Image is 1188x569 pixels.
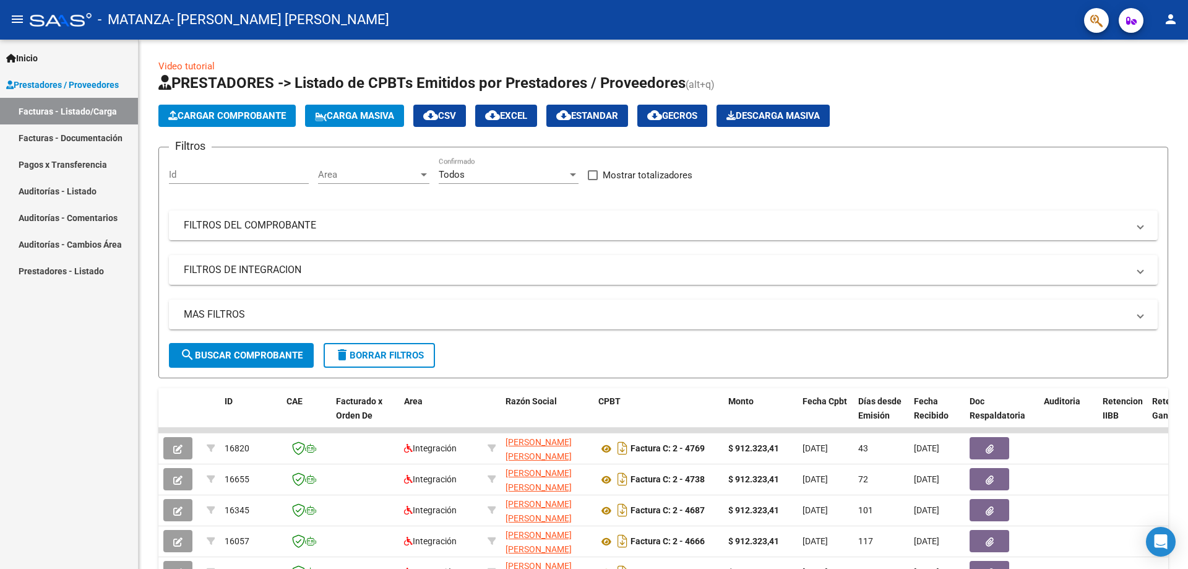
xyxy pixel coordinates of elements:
[858,536,873,546] span: 117
[858,396,902,420] span: Días desde Emisión
[324,343,435,368] button: Borrar Filtros
[399,388,483,443] datatable-header-cell: Area
[1039,388,1098,443] datatable-header-cell: Auditoria
[169,255,1158,285] mat-expansion-panel-header: FILTROS DE INTEGRACION
[169,137,212,155] h3: Filtros
[717,105,830,127] button: Descarga Masiva
[184,308,1128,321] mat-panel-title: MAS FILTROS
[506,435,588,461] div: 27138053437
[158,61,215,72] a: Video tutorial
[598,396,621,406] span: CPBT
[158,74,686,92] span: PRESTADORES -> Listado de CPBTs Emitidos por Prestadores / Proveedores
[180,347,195,362] mat-icon: search
[1163,12,1178,27] mat-icon: person
[637,105,707,127] button: Gecros
[404,505,457,515] span: Integración
[1146,527,1176,557] div: Open Intercom Messenger
[315,110,394,121] span: Carga Masiva
[485,110,527,121] span: EXCEL
[858,443,868,453] span: 43
[506,396,557,406] span: Razón Social
[305,105,404,127] button: Carga Masiva
[556,108,571,123] mat-icon: cloud_download
[501,388,593,443] datatable-header-cell: Razón Social
[439,169,465,180] span: Todos
[803,396,847,406] span: Fecha Cpbt
[423,108,438,123] mat-icon: cloud_download
[318,169,418,180] span: Area
[506,468,572,492] span: [PERSON_NAME] [PERSON_NAME]
[6,78,119,92] span: Prestadores / Proveedores
[614,469,631,489] i: Descargar documento
[506,437,572,461] span: [PERSON_NAME] [PERSON_NAME]
[475,105,537,127] button: EXCEL
[723,388,798,443] datatable-header-cell: Monto
[506,497,588,523] div: 27138053437
[728,443,779,453] strong: $ 912.323,41
[169,211,1158,240] mat-expansion-panel-header: FILTROS DEL COMPROBANTE
[506,528,588,554] div: 27138053437
[225,536,249,546] span: 16057
[168,110,286,121] span: Cargar Comprobante
[614,500,631,520] i: Descargar documento
[220,388,282,443] datatable-header-cell: ID
[485,108,500,123] mat-icon: cloud_download
[614,531,631,551] i: Descargar documento
[1098,388,1147,443] datatable-header-cell: Retencion IIBB
[728,474,779,484] strong: $ 912.323,41
[914,474,939,484] span: [DATE]
[1044,396,1080,406] span: Auditoria
[853,388,909,443] datatable-header-cell: Días desde Emisión
[10,12,25,27] mat-icon: menu
[335,347,350,362] mat-icon: delete
[98,6,170,33] span: - MATANZA
[404,396,423,406] span: Area
[286,396,303,406] span: CAE
[970,396,1025,420] span: Doc Respaldatoria
[965,388,1039,443] datatable-header-cell: Doc Respaldatoria
[614,438,631,458] i: Descargar documento
[858,505,873,515] span: 101
[914,443,939,453] span: [DATE]
[335,350,424,361] span: Borrar Filtros
[914,536,939,546] span: [DATE]
[404,536,457,546] span: Integración
[169,300,1158,329] mat-expansion-panel-header: MAS FILTROS
[603,168,692,183] span: Mostrar totalizadores
[423,110,456,121] span: CSV
[158,105,296,127] button: Cargar Comprobante
[914,505,939,515] span: [DATE]
[180,350,303,361] span: Buscar Comprobante
[184,219,1128,232] mat-panel-title: FILTROS DEL COMPROBANTE
[631,506,705,516] strong: Factura C: 2 - 4687
[282,388,331,443] datatable-header-cell: CAE
[404,474,457,484] span: Integración
[506,466,588,492] div: 27138053437
[413,105,466,127] button: CSV
[225,396,233,406] span: ID
[631,537,705,547] strong: Factura C: 2 - 4666
[404,443,457,453] span: Integración
[336,396,382,420] span: Facturado x Orden De
[1103,396,1143,420] span: Retencion IIBB
[169,343,314,368] button: Buscar Comprobante
[225,505,249,515] span: 16345
[726,110,820,121] span: Descarga Masiva
[546,105,628,127] button: Estandar
[593,388,723,443] datatable-header-cell: CPBT
[909,388,965,443] datatable-header-cell: Fecha Recibido
[858,474,868,484] span: 72
[631,475,705,485] strong: Factura C: 2 - 4738
[170,6,389,33] span: - [PERSON_NAME] [PERSON_NAME]
[556,110,618,121] span: Estandar
[225,443,249,453] span: 16820
[717,105,830,127] app-download-masive: Descarga masiva de comprobantes (adjuntos)
[728,505,779,515] strong: $ 912.323,41
[803,474,828,484] span: [DATE]
[647,110,697,121] span: Gecros
[506,499,572,523] span: [PERSON_NAME] [PERSON_NAME]
[728,536,779,546] strong: $ 912.323,41
[506,530,572,554] span: [PERSON_NAME] [PERSON_NAME]
[803,443,828,453] span: [DATE]
[631,444,705,454] strong: Factura C: 2 - 4769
